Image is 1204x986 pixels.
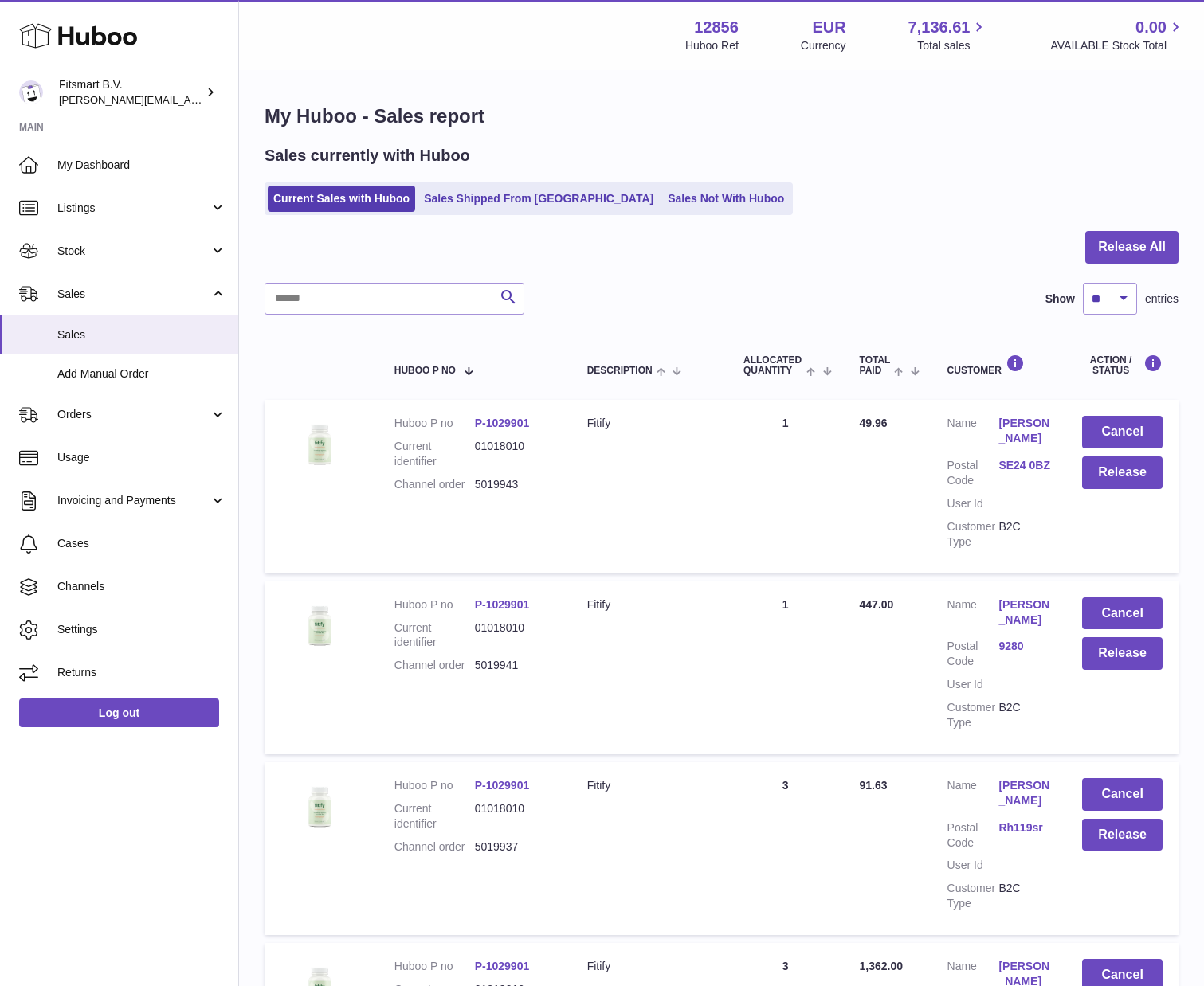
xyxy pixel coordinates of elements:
[1050,38,1185,53] span: AVAILABLE Stock Total
[57,158,226,173] span: My Dashboard
[1085,231,1179,264] button: Release All
[908,17,989,53] a: 7,136.61 Total sales
[268,186,415,212] a: Current Sales with Huboo
[394,477,475,492] dt: Channel order
[57,493,210,508] span: Invoicing and Payments
[394,620,475,651] dt: Current identifier
[860,355,891,376] span: Total paid
[394,416,475,431] dt: Huboo P no
[57,407,210,422] span: Orders
[947,858,999,873] dt: User Id
[57,450,226,465] span: Usage
[1082,819,1163,851] button: Release
[998,458,1050,473] a: SE24 0BZ
[475,620,555,651] dd: 01018010
[1045,291,1075,307] label: Show
[1145,291,1179,307] span: entries
[587,366,653,376] span: Description
[947,416,999,450] dt: Name
[1082,416,1163,448] button: Cancel
[57,327,226,342] span: Sales
[947,354,1051,376] div: Customer
[801,38,846,53] div: Currency
[998,519,1050,550] dd: B2C
[394,839,475,855] dt: Channel order
[998,416,1050,446] a: [PERSON_NAME]
[947,639,999,669] dt: Postal Code
[475,658,555,673] dd: 5019941
[860,960,904,972] span: 1,362.00
[57,622,226,637] span: Settings
[475,960,530,972] a: P-1029901
[908,17,971,38] span: 7,136.61
[57,366,226,381] span: Add Manual Order
[394,439,475,469] dt: Current identifier
[947,458,999,488] dt: Postal Code
[57,201,210,216] span: Listings
[947,519,999,550] dt: Customer Type
[1135,17,1167,38] span: 0.00
[685,38,739,53] div: Huboo Ref
[19,80,43,104] img: jonathan@leaderoo.com
[57,287,210,302] span: Sales
[917,38,988,53] span: Total sales
[727,762,844,935] td: 3
[947,700,999,730] dt: Customer Type
[280,597,360,654] img: 128561739542540.png
[1082,354,1163,376] div: Action / Status
[587,416,712,431] div: Fitify
[998,700,1050,730] dd: B2C
[280,416,360,472] img: 128561739542540.png
[694,17,739,38] strong: 12856
[727,581,844,754] td: 1
[998,881,1050,911] dd: B2C
[587,778,712,793] div: Fitify
[59,77,202,108] div: Fitsmart B.V.
[947,778,999,812] dt: Name
[475,598,530,611] a: P-1029901
[475,417,530,429] a: P-1029901
[19,698,219,727] a: Log out
[743,355,802,376] span: ALLOCATED Quantity
[280,778,360,835] img: 128561739542540.png
[860,779,888,792] span: 91.63
[860,417,888,429] span: 49.96
[57,536,226,551] span: Cases
[394,778,475,793] dt: Huboo P no
[998,820,1050,835] a: Rh119sr
[475,477,555,492] dd: 5019943
[1082,778,1163,811] button: Cancel
[57,665,226,680] span: Returns
[394,959,475,974] dt: Huboo P no
[587,597,712,612] div: Fitify
[59,93,320,106] span: [PERSON_NAME][EMAIL_ADDRESS][DOMAIN_NAME]
[998,639,1050,654] a: 9280
[947,820,999,851] dt: Postal Code
[947,496,999,511] dt: User Id
[475,779,530,792] a: P-1029901
[662,186,790,212] a: Sales Not With Huboo
[57,244,210,259] span: Stock
[947,677,999,692] dt: User Id
[265,145,470,166] h2: Sales currently with Huboo
[394,366,456,376] span: Huboo P no
[57,579,226,594] span: Channels
[860,598,894,611] span: 447.00
[475,439,555,469] dd: 01018010
[475,801,555,831] dd: 01018010
[812,17,845,38] strong: EUR
[1082,456,1163,489] button: Release
[587,959,712,974] div: Fitify
[394,801,475,831] dt: Current identifier
[998,778,1050,808] a: [PERSON_NAME]
[727,400,844,573] td: 1
[947,881,999,911] dt: Customer Type
[947,597,999,632] dt: Name
[394,658,475,673] dt: Channel order
[1082,597,1163,630] button: Cancel
[1050,17,1185,53] a: 0.00 AVAILABLE Stock Total
[475,839,555,855] dd: 5019937
[418,186,659,212] a: Sales Shipped From [GEOGRAPHIC_DATA]
[394,597,475,612] dt: Huboo P no
[998,597,1050,628] a: [PERSON_NAME]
